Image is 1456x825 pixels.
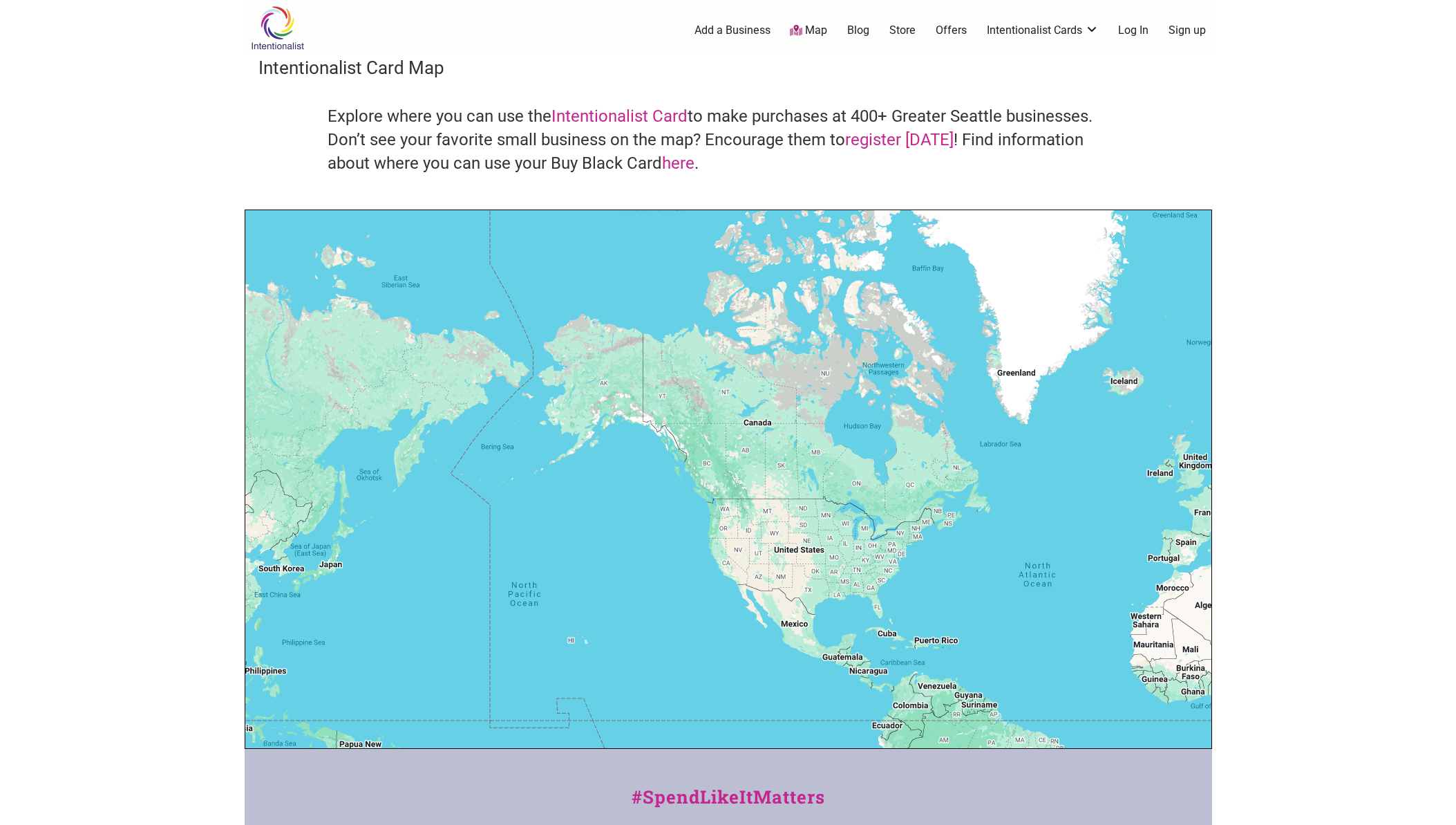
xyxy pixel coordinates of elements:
[845,130,954,149] a: register [DATE]
[551,106,688,126] a: Intentionalist Card
[987,23,1099,38] a: Intentionalist Cards
[1169,23,1206,38] a: Sign up
[245,784,1212,824] div: #SpendLikeItMatters
[847,23,869,38] a: Blog
[889,23,916,38] a: Store
[790,23,827,39] a: Map
[328,105,1129,175] h4: Explore where you can use the to make purchases at 400+ Greater Seattle businesses. Don’t see you...
[694,23,770,38] a: Add a Business
[662,154,694,173] a: here
[245,6,310,50] img: Intentionalist
[1118,23,1148,38] a: Log In
[936,23,967,38] a: Offers
[258,55,1198,80] h3: Intentionalist Card Map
